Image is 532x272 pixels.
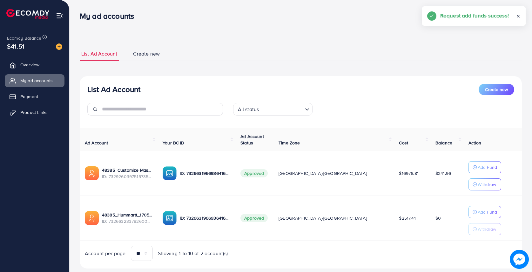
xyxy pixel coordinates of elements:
p: Add Fund [478,163,497,171]
button: Add Fund [468,161,501,173]
span: $41.51 [7,42,24,51]
h3: My ad accounts [80,11,139,21]
div: <span class='underline'>48385_Customize Master_1706476459933</span></br>7329260397515735041 [102,167,152,180]
span: $241.96 [435,170,451,176]
span: Action [468,140,481,146]
span: Ecomdy Balance [7,35,41,41]
span: Showing 1 To 10 of 2 account(s) [158,250,228,257]
span: ID: 7329260397515735041 [102,173,152,180]
span: $0 [435,215,441,221]
img: logo [6,9,49,19]
span: Payment [20,93,38,100]
span: Create new [485,86,508,93]
span: Your BC ID [163,140,185,146]
p: ID: 7326631966936416257 [180,169,230,177]
span: Cost [399,140,408,146]
a: Product Links [5,106,64,119]
span: [GEOGRAPHIC_DATA]/[GEOGRAPHIC_DATA] [279,215,367,221]
span: [GEOGRAPHIC_DATA]/[GEOGRAPHIC_DATA] [279,170,367,176]
img: menu [56,12,63,19]
img: ic-ba-acc.ded83a64.svg [163,166,177,180]
a: 48385_Customize Master_1706476459933 [102,167,152,173]
div: <span class='underline'>48385_Hummartt_1705864545950</span></br>7326632337826004993 [102,212,152,225]
span: Create new [133,50,160,57]
span: List Ad Account [81,50,117,57]
span: Ad Account [85,140,108,146]
span: Overview [20,62,39,68]
input: Search for option [261,103,302,114]
h5: Request add funds success! [440,11,509,20]
span: Balance [435,140,452,146]
span: Account per page [85,250,126,257]
span: $2517.41 [399,215,415,221]
span: Product Links [20,109,48,116]
p: ID: 7326631966936416257 [180,214,230,222]
a: 48385_Hummartt_1705864545950 [102,212,152,218]
button: Withdraw [468,178,501,190]
span: $16976.81 [399,170,418,176]
a: Overview [5,58,64,71]
div: Search for option [233,103,313,116]
p: Withdraw [478,225,496,233]
img: image [56,43,62,50]
a: Payment [5,90,64,103]
h3: List Ad Account [87,85,140,94]
button: Create new [479,84,514,95]
span: Ad Account Status [240,133,264,146]
span: Time Zone [279,140,300,146]
span: Approved [240,214,268,222]
img: ic-ba-acc.ded83a64.svg [163,211,177,225]
span: My ad accounts [20,77,53,84]
span: ID: 7326632337826004993 [102,218,152,224]
span: All status [237,105,260,114]
img: ic-ads-acc.e4c84228.svg [85,211,99,225]
p: Withdraw [478,181,496,188]
a: My ad accounts [5,74,64,87]
span: Approved [240,169,268,177]
img: ic-ads-acc.e4c84228.svg [85,166,99,180]
p: Add Fund [478,208,497,216]
button: Withdraw [468,223,501,235]
button: Add Fund [468,206,501,218]
img: image [510,250,529,269]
